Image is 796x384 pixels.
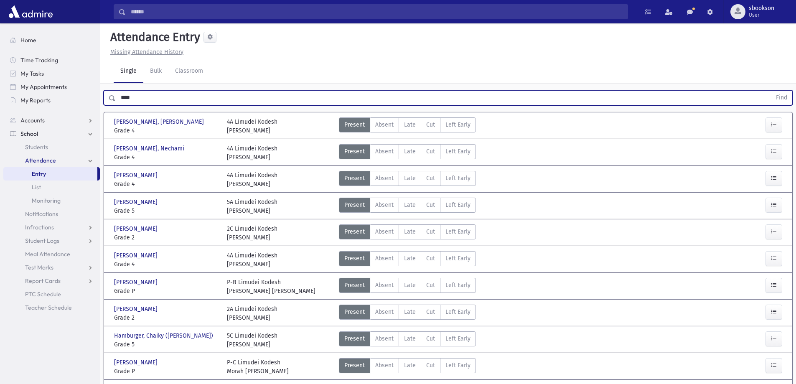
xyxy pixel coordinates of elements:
span: Left Early [445,334,470,343]
a: Meal Attendance [3,247,100,261]
div: AttTypes [339,251,476,269]
span: My Appointments [20,83,67,91]
div: AttTypes [339,198,476,215]
span: Absent [375,334,394,343]
div: 5C Limudei Kodesh [PERSON_NAME] [227,331,277,349]
span: Grade 5 [114,340,219,349]
a: Report Cards [3,274,100,287]
span: Grade 4 [114,260,219,269]
div: 4A Limudei Kodesh [PERSON_NAME] [227,144,277,162]
div: P-B Limudei Kodesh [PERSON_NAME] [PERSON_NAME] [227,278,315,295]
a: Bulk [143,60,168,83]
span: Grade 4 [114,180,219,188]
span: Late [404,120,416,129]
span: Left Early [445,201,470,209]
a: School [3,127,100,140]
span: School [20,130,38,137]
span: [PERSON_NAME] [114,198,159,206]
span: Grade 5 [114,206,219,215]
span: Cut [426,361,435,370]
div: 2A Limudei Kodesh [PERSON_NAME] [227,305,277,322]
span: Entry [32,170,46,178]
a: PTC Schedule [3,287,100,301]
span: Teacher Schedule [25,304,72,311]
img: AdmirePro [7,3,55,20]
a: Student Logs [3,234,100,247]
span: Left Early [445,227,470,236]
span: Grade 4 [114,126,219,135]
span: Absent [375,308,394,316]
span: PTC Schedule [25,290,61,298]
span: Absent [375,281,394,290]
a: Entry [3,167,97,181]
span: [PERSON_NAME] [114,305,159,313]
span: Absent [375,227,394,236]
span: Present [344,254,365,263]
div: 4A Limudei Kodesh [PERSON_NAME] [227,251,277,269]
span: Present [344,120,365,129]
a: Attendance [3,154,100,167]
span: [PERSON_NAME] [114,251,159,260]
span: Cut [426,334,435,343]
span: Absent [375,361,394,370]
span: Present [344,281,365,290]
a: My Appointments [3,80,100,94]
span: Cut [426,254,435,263]
div: AttTypes [339,144,476,162]
span: Left Early [445,174,470,183]
div: AttTypes [339,305,476,322]
a: Time Tracking [3,53,100,67]
span: Accounts [20,117,45,124]
span: Late [404,281,416,290]
h5: Attendance Entry [107,30,200,44]
span: Absent [375,254,394,263]
span: My Tasks [20,70,44,77]
div: P-C Limudei Kodesh Morah [PERSON_NAME] [227,358,289,376]
span: Left Early [445,361,470,370]
a: Infractions [3,221,100,234]
span: Left Early [445,120,470,129]
span: Present [344,147,365,156]
span: [PERSON_NAME] [114,224,159,233]
a: Notifications [3,207,100,221]
div: 4A Limudei Kodesh [PERSON_NAME] [227,117,277,135]
span: Cut [426,174,435,183]
span: Grade 2 [114,233,219,242]
a: My Tasks [3,67,100,80]
a: Teacher Schedule [3,301,100,314]
span: Late [404,308,416,316]
span: [PERSON_NAME], Nechami [114,144,186,153]
a: Missing Attendance History [107,48,183,56]
span: Students [25,143,48,151]
span: [PERSON_NAME] [114,358,159,367]
span: Attendance [25,157,56,164]
span: Home [20,36,36,44]
span: Report Cards [25,277,61,285]
span: Time Tracking [20,56,58,64]
span: Cut [426,201,435,209]
span: Grade 4 [114,153,219,162]
u: Missing Attendance History [110,48,183,56]
span: Test Marks [25,264,53,271]
a: Classroom [168,60,210,83]
div: AttTypes [339,331,476,349]
input: Search [126,4,628,19]
span: Present [344,334,365,343]
div: AttTypes [339,358,476,376]
span: User [749,12,774,18]
button: Find [771,91,792,105]
span: Hamburger, Chaiky ([PERSON_NAME]) [114,331,215,340]
span: Left Early [445,254,470,263]
a: Monitoring [3,194,100,207]
span: Cut [426,308,435,316]
span: Present [344,361,365,370]
span: Cut [426,281,435,290]
span: List [32,183,41,191]
span: Absent [375,201,394,209]
span: Grade P [114,367,219,376]
span: Notifications [25,210,58,218]
div: AttTypes [339,278,476,295]
span: Late [404,361,416,370]
span: Monitoring [32,197,61,204]
span: [PERSON_NAME] [114,278,159,287]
